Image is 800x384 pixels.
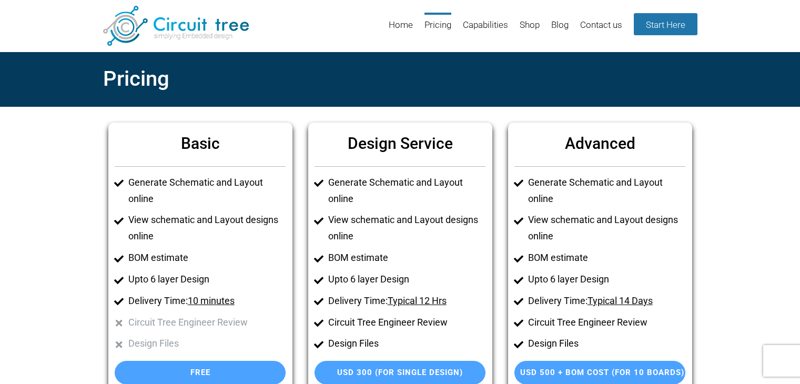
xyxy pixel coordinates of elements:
img: Circuit Tree [103,6,249,46]
a: Blog [551,13,569,47]
li: Generate Schematic and Layout online [528,175,685,207]
a: Contact us [580,13,622,47]
li: View schematic and Layout designs online [328,212,485,245]
li: Design Files [328,336,485,352]
li: BOM estimate [528,250,685,266]
li: Delivery Time: [328,293,485,309]
h6: Design Service [315,129,485,158]
li: Circuit Tree Engineer Review [128,315,286,331]
li: Generate Schematic and Layout online [328,175,485,207]
li: View schematic and Layout designs online [528,212,685,245]
li: Generate Schematic and Layout online [128,175,286,207]
li: Delivery Time: [528,293,685,309]
li: View schematic and Layout designs online [128,212,286,245]
a: Home [389,13,413,47]
u: 10 minutes [188,295,235,306]
li: BOM estimate [128,250,286,266]
li: Upto 6 layer Design [528,271,685,288]
li: Circuit Tree Engineer Review [328,315,485,331]
h2: Pricing [103,61,697,97]
li: Circuit Tree Engineer Review [528,315,685,331]
h6: Advanced [514,129,685,158]
a: Start Here [634,13,697,35]
a: Capabilities [463,13,508,47]
li: BOM estimate [328,250,485,266]
li: Design Files [528,336,685,352]
h6: Basic [115,129,286,158]
a: Shop [520,13,540,47]
u: Typical 12 Hrs [388,295,447,306]
u: Typical 14 Days [588,295,653,306]
li: Design Files [128,336,286,352]
li: Delivery Time: [128,293,286,309]
li: Upto 6 layer Design [328,271,485,288]
li: Upto 6 layer Design [128,271,286,288]
a: Pricing [424,13,451,47]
